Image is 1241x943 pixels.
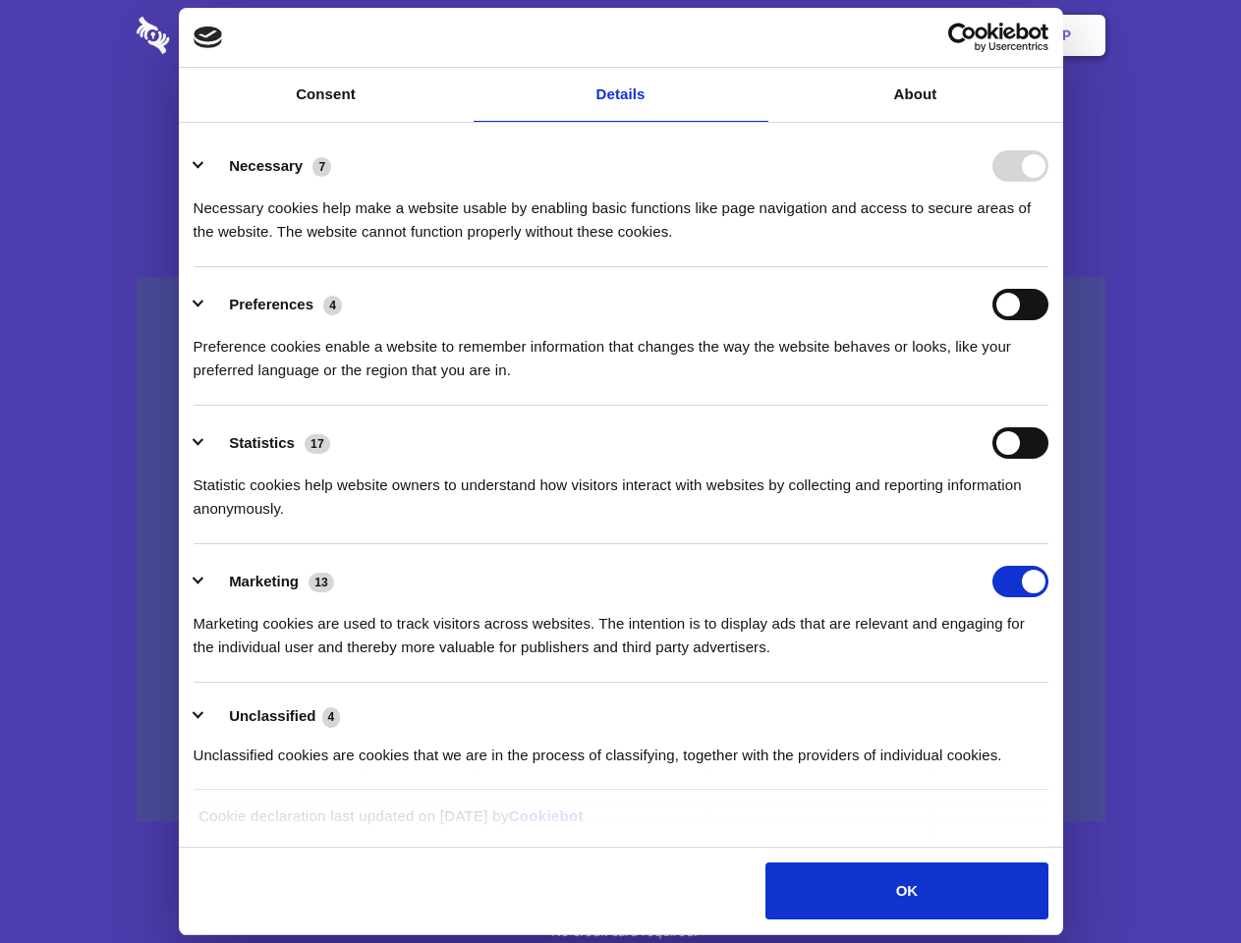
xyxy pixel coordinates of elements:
button: Preferences (4) [194,289,355,320]
img: logo [194,27,223,48]
h4: Auto-redaction of sensitive data, encrypted data sharing and self-destructing private chats. Shar... [137,179,1105,244]
a: Usercentrics Cookiebot - opens in a new window [876,23,1048,52]
a: Contact [797,5,887,66]
img: logo-wordmark-white-trans-d4663122ce5f474addd5e946df7df03e33cb6a1c49d2221995e7729f52c070b2.svg [137,17,305,54]
label: Necessary [229,157,303,174]
a: About [768,68,1063,122]
button: Marketing (13) [194,566,347,597]
span: 13 [309,573,334,592]
span: 17 [305,434,330,454]
button: Necessary (7) [194,150,344,182]
a: Cookiebot [509,807,584,824]
div: Unclassified cookies are cookies that we are in the process of classifying, together with the pro... [194,729,1048,767]
span: 7 [312,157,331,177]
label: Preferences [229,296,313,312]
a: Consent [179,68,474,122]
div: Cookie declaration last updated on [DATE] by [184,804,1057,843]
iframe: Drift Widget Chat Controller [1143,845,1217,919]
span: 4 [322,707,341,727]
div: Necessary cookies help make a website usable by enabling basic functions like page navigation and... [194,182,1048,244]
label: Statistics [229,434,295,451]
button: Statistics (17) [194,427,343,459]
span: 4 [323,296,342,315]
div: Statistic cookies help website owners to understand how visitors interact with websites by collec... [194,459,1048,521]
a: Login [891,5,977,66]
label: Marketing [229,573,299,589]
a: Details [474,68,768,122]
a: Pricing [577,5,662,66]
a: Wistia video thumbnail [137,277,1105,822]
button: Unclassified (4) [194,704,353,729]
button: OK [765,862,1047,919]
div: Preference cookies enable a website to remember information that changes the way the website beha... [194,320,1048,382]
h1: Eliminate Slack Data Loss. [137,88,1105,159]
div: Marketing cookies are used to track visitors across websites. The intention is to display ads tha... [194,597,1048,659]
